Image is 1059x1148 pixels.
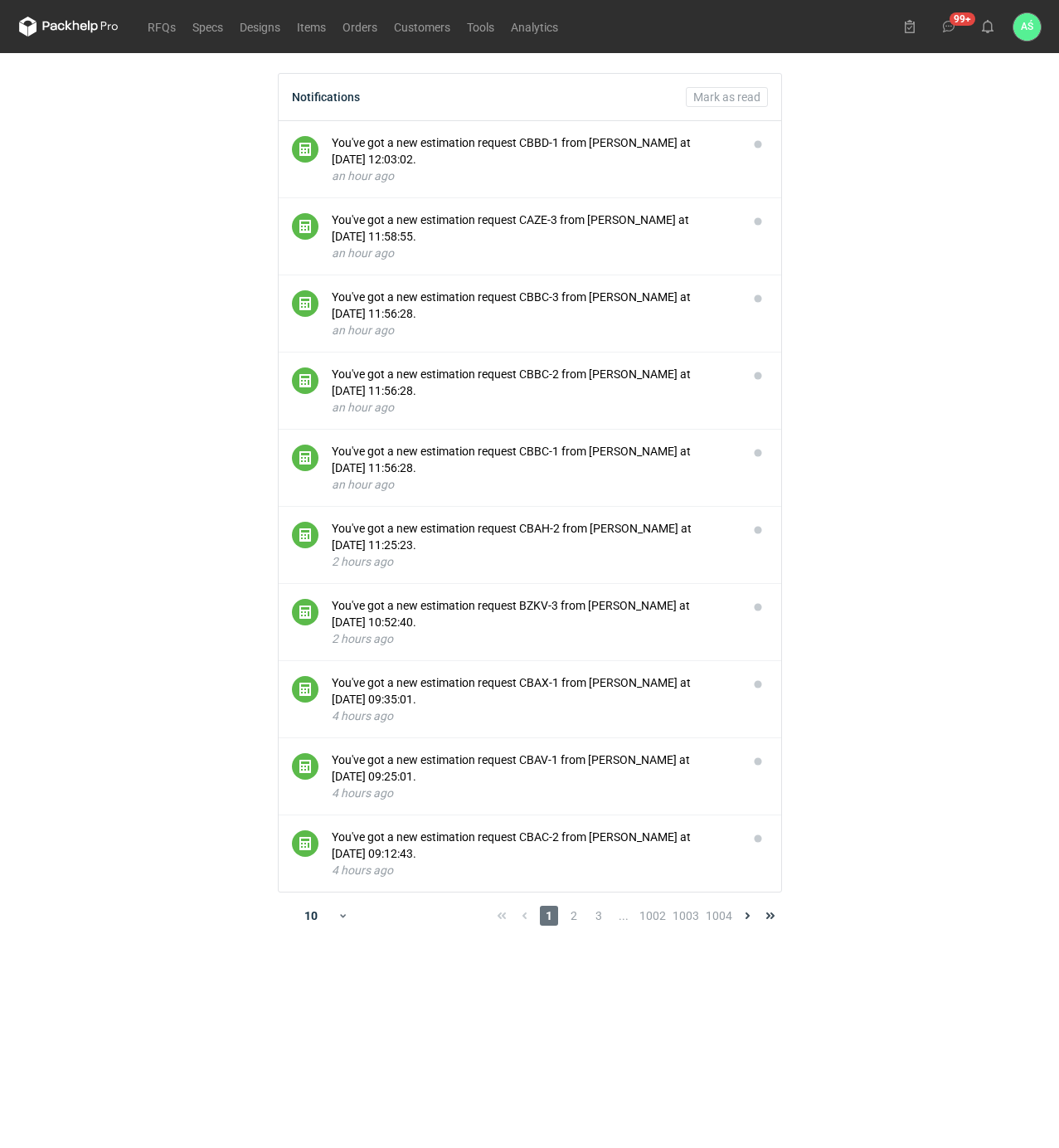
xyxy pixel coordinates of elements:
[332,520,735,570] button: You've got a new estimation request CBAH-2 from [PERSON_NAME] at [DATE] 11:25:23.2 hours ago
[332,134,735,184] button: You've got a new estimation request CBBD-1 from [PERSON_NAME] at [DATE] 12:03:02.an hour ago
[693,91,760,103] span: Mark as read
[332,752,735,801] button: You've got a new estimation request CBAV-1 from [PERSON_NAME] at [DATE] 09:25:01.4 hours ago
[332,674,735,724] button: You've got a new estimation request CBAX-1 from [PERSON_NAME] at [DATE] 09:35:01.4 hours ago
[503,17,566,36] a: Analytics
[284,904,338,927] div: 10
[184,17,231,36] a: Specs
[334,17,386,36] a: Orders
[332,134,735,168] div: You've got a new estimation request CBBD-1 from [PERSON_NAME] at [DATE] 12:03:02.
[639,906,666,926] span: 1002
[332,443,735,476] div: You've got a new estimation request CBBC-1 from [PERSON_NAME] at [DATE] 11:56:28.
[935,13,962,40] button: 99+
[231,17,289,36] a: Designs
[19,17,119,36] svg: Packhelp Pro
[459,17,503,36] a: Tools
[332,829,735,878] button: You've got a new estimation request CBAC-2 from [PERSON_NAME] at [DATE] 09:12:43.4 hours ago
[332,862,735,878] div: 4 hours ago
[332,597,735,630] div: You've got a new estimation request BZKV-3 from [PERSON_NAME] at [DATE] 10:52:40.
[673,906,699,926] span: 1003
[332,443,735,493] button: You've got a new estimation request CBBC-1 from [PERSON_NAME] at [DATE] 11:56:28.an hour ago
[686,87,768,107] button: Mark as read
[332,366,735,416] button: You've got a new estimation request CBBC-2 from [PERSON_NAME] at [DATE] 11:56:28.an hour ago
[332,212,735,261] button: You've got a new estimation request CAZE-3 from [PERSON_NAME] at [DATE] 11:58:55.an hour ago
[332,212,735,245] div: You've got a new estimation request CAZE-3 from [PERSON_NAME] at [DATE] 11:58:55.
[332,597,735,647] button: You've got a new estimation request BZKV-3 from [PERSON_NAME] at [DATE] 10:52:40.2 hours ago
[1013,13,1041,41] button: AŚ
[332,752,735,785] div: You've got a new estimation request CBAV-1 from [PERSON_NAME] at [DATE] 09:25:01.
[332,366,735,399] div: You've got a new estimation request CBBC-2 from [PERSON_NAME] at [DATE] 11:56:28.
[590,906,608,926] span: 3
[332,708,735,724] div: 4 hours ago
[1013,13,1041,41] div: Adrian Świerżewski
[540,906,558,926] span: 1
[139,17,184,36] a: RFQs
[332,245,735,261] div: an hour ago
[332,289,735,338] button: You've got a new estimation request CBBC-3 from [PERSON_NAME] at [DATE] 11:56:28.an hour ago
[332,674,735,708] div: You've got a new estimation request CBAX-1 from [PERSON_NAME] at [DATE] 09:35:01.
[332,829,735,862] div: You've got a new estimation request CBAC-2 from [PERSON_NAME] at [DATE] 09:12:43.
[332,785,735,801] div: 4 hours ago
[332,399,735,416] div: an hour ago
[615,906,633,926] span: ...
[332,476,735,493] div: an hour ago
[332,553,735,570] div: 2 hours ago
[332,322,735,338] div: an hour ago
[332,630,735,647] div: 2 hours ago
[332,168,735,184] div: an hour ago
[332,289,735,322] div: You've got a new estimation request CBBC-3 from [PERSON_NAME] at [DATE] 11:56:28.
[292,90,360,104] div: Notifications
[565,906,583,926] span: 2
[706,906,732,926] span: 1004
[332,520,735,553] div: You've got a new estimation request CBAH-2 from [PERSON_NAME] at [DATE] 11:25:23.
[289,17,334,36] a: Items
[386,17,459,36] a: Customers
